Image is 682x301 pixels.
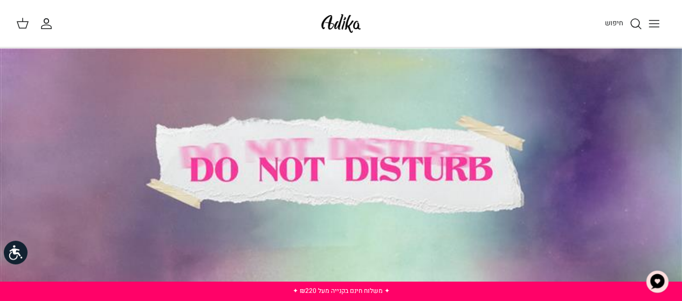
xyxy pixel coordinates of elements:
[605,18,623,28] span: חיפוש
[293,286,390,296] a: ✦ משלוח חינם בקנייה מעל ₪220 ✦
[642,12,666,36] button: Toggle menu
[318,11,364,36] img: Adika IL
[40,17,57,30] a: החשבון שלי
[605,17,642,30] a: חיפוש
[641,265,673,298] button: צ'אט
